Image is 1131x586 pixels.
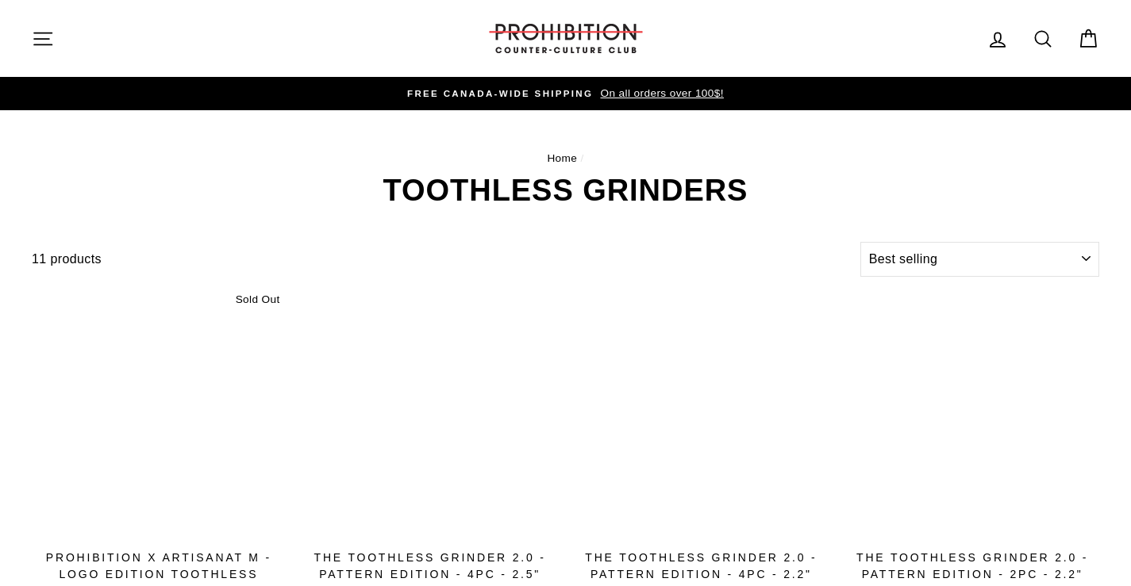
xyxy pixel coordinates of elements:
span: On all orders over 100$! [596,87,723,99]
img: PROHIBITION COUNTER-CULTURE CLUB [487,24,645,53]
nav: breadcrumbs [32,150,1099,167]
a: Home [547,152,577,164]
a: FREE CANADA-WIDE SHIPPING On all orders over 100$! [36,85,1095,102]
div: 11 products [32,249,854,270]
h1: TOOTHLESS GRINDERS [32,175,1099,205]
span: / [580,152,583,164]
div: Sold Out [229,289,286,311]
span: FREE CANADA-WIDE SHIPPING [407,89,593,98]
